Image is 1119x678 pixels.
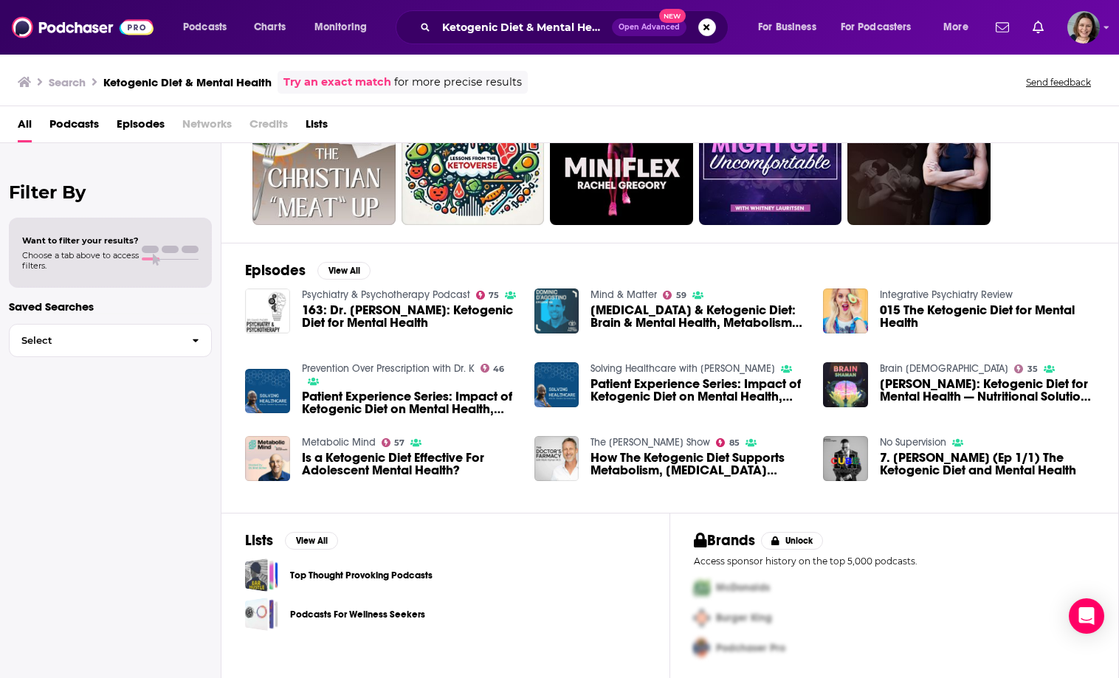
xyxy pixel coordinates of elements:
[990,15,1015,40] a: Show notifications dropdown
[880,452,1095,477] span: 7. [PERSON_NAME] (Ep 1/1) The Ketogenic Diet and Mental Health
[302,304,517,329] span: 163: Dr. [PERSON_NAME]: Ketogenic Diet for Mental Health
[493,366,504,373] span: 46
[302,436,376,449] a: Metabolic Mind
[254,17,286,38] span: Charts
[382,438,405,447] a: 57
[410,10,743,44] div: Search podcasts, credits, & more...
[302,362,475,375] a: Prevention Over Prescription with Dr. K
[688,633,716,663] img: Third Pro Logo
[1067,11,1100,44] button: Show profile menu
[1027,366,1038,373] span: 35
[103,75,272,89] h3: Ketogenic Diet & Mental Health
[591,288,657,301] a: Mind & Matter
[880,436,946,449] a: No Supervision
[1067,11,1100,44] img: User Profile
[880,304,1095,329] a: 015 The Ketogenic Diet for Mental Health
[933,15,987,39] button: open menu
[245,369,290,414] img: Patient Experience Series: Impact of Ketogenic Diet on Mental Health, with Carrie Brown
[182,112,232,142] span: Networks
[591,452,805,477] span: How The Ketogenic Diet Supports Metabolism, [MEDICAL_DATA] Therapy, And Mental Health
[761,532,824,550] button: Unlock
[1022,76,1095,89] button: Send feedback
[534,288,579,333] img: Ketosis & Ketogenic Diet: Brain & Mental Health, Metabolism, Diet & Exercise, Cancer, Diabetes | ...
[880,378,1095,403] span: [PERSON_NAME]: Ketogenic Diet for Mental Health — Nutritional Solutions to [MEDICAL_DATA], and [M...
[302,390,517,415] span: Patient Experience Series: Impact of Ketogenic Diet on Mental Health, with [PERSON_NAME]
[694,556,1095,567] p: Access sponsor history on the top 5,000 podcasts.
[591,452,805,477] a: How The Ketogenic Diet Supports Metabolism, Cancer Therapy, And Mental Health
[245,531,273,550] h2: Lists
[317,262,371,280] button: View All
[550,82,693,225] a: 6
[534,436,579,481] img: How The Ketogenic Diet Supports Metabolism, Cancer Therapy, And Mental Health
[117,112,165,142] a: Episodes
[394,74,522,91] span: for more precise results
[694,531,755,550] h2: Brands
[245,261,306,280] h2: Episodes
[12,13,154,41] a: Podchaser - Follow, Share and Rate Podcasts
[880,378,1095,403] a: Matt Bernstein: Ketogenic Diet for Mental Health — Nutritional Solutions to Bipolar, Depression, ...
[729,440,740,446] span: 85
[302,288,470,301] a: Psychiatry & Psychotherapy Podcast
[249,112,288,142] span: Credits
[716,438,740,447] a: 85
[9,300,212,314] p: Saved Searches
[591,436,710,449] a: The Dr. Hyman Show
[591,378,805,403] a: Patient Experience Series: Impact of Ketogenic Diet on Mental Health, with Carrie Brown
[659,9,686,23] span: New
[1069,598,1104,634] div: Open Intercom Messenger
[402,82,545,225] a: 37
[591,304,805,329] a: Ketosis & Ketogenic Diet: Brain & Mental Health, Metabolism, Diet & Exercise, Cancer, Diabetes | ...
[716,612,772,624] span: Burger King
[1027,15,1050,40] a: Show notifications dropdown
[823,288,868,333] img: 015 The Ketogenic Diet for Mental Health
[591,362,775,375] a: Solving Healthcare with Dr. Kwadwo Kyeremanteng
[394,440,404,446] span: 57
[943,17,968,38] span: More
[306,112,328,142] span: Lists
[183,17,227,38] span: Podcasts
[304,15,386,39] button: open menu
[676,292,686,299] span: 59
[245,598,278,631] a: Podcasts For Wellness Seekers
[9,181,212,203] h2: Filter By
[283,74,391,91] a: Try an exact match
[22,250,139,271] span: Choose a tab above to access filters.
[758,17,816,38] span: For Business
[612,18,686,36] button: Open AdvancedNew
[285,532,338,550] button: View All
[688,603,716,633] img: Second Pro Logo
[823,362,868,407] img: Matt Bernstein: Ketogenic Diet for Mental Health — Nutritional Solutions to Bipolar, Depression, ...
[244,15,295,39] a: Charts
[663,291,686,300] a: 59
[688,573,716,603] img: First Pro Logo
[831,15,933,39] button: open menu
[49,75,86,89] h3: Search
[18,112,32,142] a: All
[823,436,868,481] img: 7. Dr. Ara Darakjian (Ep 1/1) The Ketogenic Diet and Mental Health
[880,362,1008,375] a: Brain Shaman
[10,336,180,345] span: Select
[245,558,278,592] span: Top Thought Provoking Podcasts
[245,436,290,481] img: Is a Ketogenic Diet Effective For Adolescent Mental Health?
[302,452,517,477] a: Is a Ketogenic Diet Effective For Adolescent Mental Health?
[534,362,579,407] img: Patient Experience Series: Impact of Ketogenic Diet on Mental Health, with Carrie Brown
[619,24,680,31] span: Open Advanced
[245,288,290,333] img: 163: Dr. Chris Palmer: Ketogenic Diet for Mental Health
[290,567,433,584] a: Top Thought Provoking Podcasts
[245,531,338,550] a: ListsView All
[591,304,805,329] span: [MEDICAL_DATA] & Ketogenic Diet: Brain & Mental Health, Metabolism, Diet & Exercise, [MEDICAL_DAT...
[173,15,246,39] button: open menu
[748,15,835,39] button: open menu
